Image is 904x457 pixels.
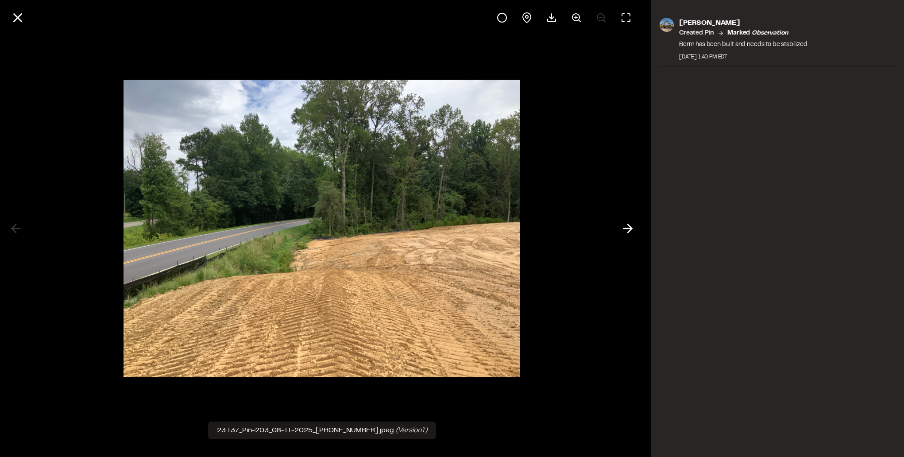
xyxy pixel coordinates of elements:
[679,18,807,28] p: [PERSON_NAME]
[615,7,637,28] button: Toggle Fullscreen
[679,53,807,61] div: [DATE] 1:40 PM EDT
[727,28,788,38] p: Marked
[7,7,28,28] button: Close modal
[679,40,807,50] p: Berm has been built and needs to be stabilized
[566,7,587,28] button: Zoom in
[679,28,714,38] p: Created Pin
[752,31,788,36] em: observation
[617,218,638,239] button: Next photo
[660,18,674,32] img: photo
[491,7,513,28] button: Click to select
[124,71,520,386] img: file
[516,7,537,28] div: View pin on map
